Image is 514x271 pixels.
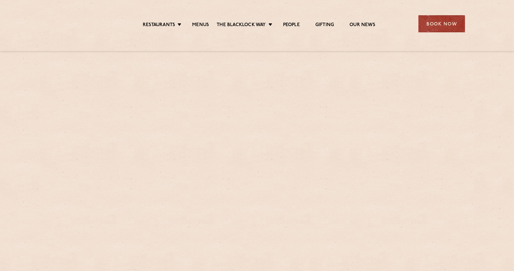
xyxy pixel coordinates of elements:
a: Our News [349,22,375,29]
div: Book Now [418,15,465,32]
a: People [283,22,300,29]
a: Gifting [315,22,334,29]
a: Restaurants [143,22,175,29]
a: Menus [192,22,209,29]
img: svg%3E [49,6,103,42]
a: The Blacklock Way [217,22,266,29]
